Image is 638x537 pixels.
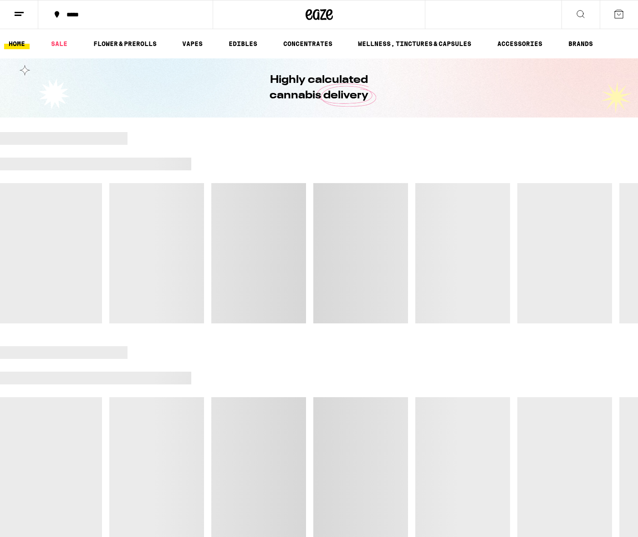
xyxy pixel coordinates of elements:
a: CONCENTRATES [279,38,337,49]
a: VAPES [178,38,207,49]
button: BRANDS [564,38,597,49]
h1: Highly calculated cannabis delivery [244,72,394,103]
a: SALE [46,38,72,49]
a: EDIBLES [224,38,262,49]
a: FLOWER & PREROLLS [89,38,161,49]
a: WELLNESS, TINCTURES & CAPSULES [353,38,476,49]
a: HOME [4,38,30,49]
a: ACCESSORIES [493,38,547,49]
